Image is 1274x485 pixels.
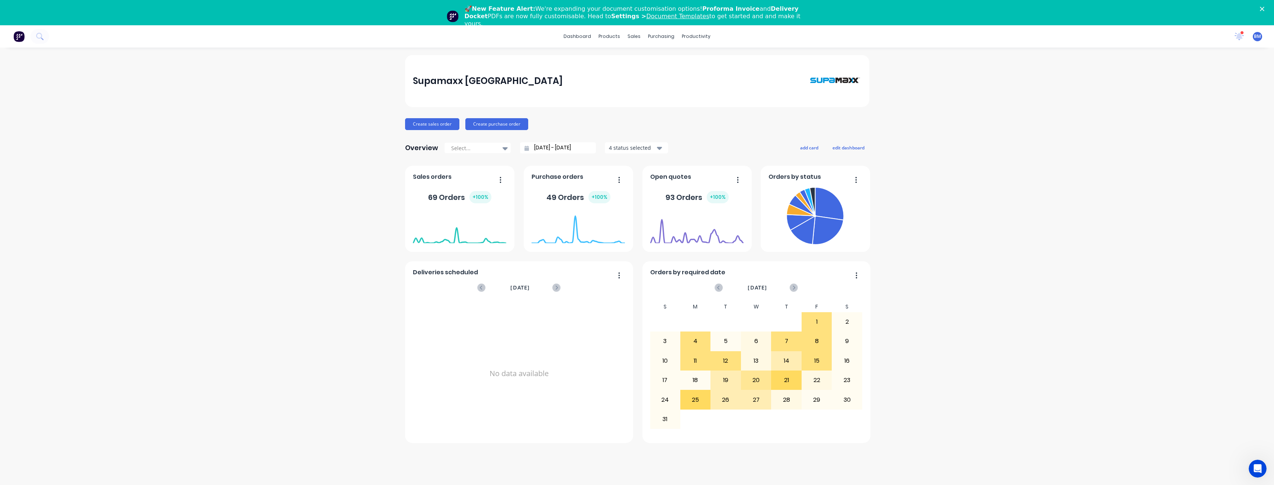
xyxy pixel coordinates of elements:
div: 3 [650,332,680,350]
span: Sales orders [413,172,452,181]
div: 19 [711,371,741,389]
div: 27 [741,390,771,409]
div: 49 Orders [546,191,610,203]
div: 9 [832,332,862,350]
span: Open quotes [650,172,691,181]
div: 30 [832,390,862,409]
div: No data available [413,301,625,446]
div: 7 [771,332,801,350]
div: 93 Orders [665,191,729,203]
div: 29 [802,390,832,409]
div: sales [624,31,644,42]
div: Overview [405,140,438,155]
b: Proforma Invoice [702,5,760,12]
div: 1 [802,313,832,331]
div: 24 [650,390,680,409]
iframe: Intercom live chat [1249,460,1267,478]
div: + 100 % [588,191,610,203]
div: T [771,301,802,312]
div: S [832,301,862,312]
div: 15 [802,352,832,370]
div: 2 [832,313,862,331]
div: productivity [678,31,714,42]
div: products [595,31,624,42]
span: [DATE] [510,284,530,292]
div: 20 [741,371,771,389]
div: M [680,301,711,312]
div: 18 [681,371,710,389]
div: 17 [650,371,680,389]
div: 28 [771,390,801,409]
img: Profile image for Team [447,10,459,22]
b: Settings > [611,13,709,20]
div: 69 Orders [428,191,491,203]
div: 🚀 We're expanding your document customisation options! and PDFs are now fully customisable. Head ... [465,5,816,28]
div: W [741,301,771,312]
div: 6 [741,332,771,350]
div: T [710,301,741,312]
div: 21 [771,371,801,389]
button: edit dashboard [828,143,869,152]
div: 13 [741,352,771,370]
div: 31 [650,410,680,429]
span: Orders by status [768,172,821,181]
div: 25 [681,390,710,409]
span: [DATE] [748,284,767,292]
div: 4 [681,332,710,350]
span: Purchase orders [532,172,583,181]
b: New Feature Alert: [472,5,536,12]
button: 4 status selected [605,142,668,153]
span: Orders by required date [650,268,725,277]
div: 8 [802,332,832,350]
div: 23 [832,371,862,389]
div: + 100 % [707,191,729,203]
div: 11 [681,352,710,370]
div: S [650,301,680,312]
img: Factory [13,31,25,42]
div: 16 [832,352,862,370]
div: 12 [711,352,741,370]
b: Delivery Docket [465,5,799,20]
div: 26 [711,390,741,409]
div: 5 [711,332,741,350]
button: add card [795,143,823,152]
div: 14 [771,352,801,370]
button: Create sales order [405,118,459,130]
div: 10 [650,352,680,370]
img: Supamaxx Australia [809,62,861,99]
a: dashboard [560,31,595,42]
div: 22 [802,371,832,389]
button: Create purchase order [465,118,528,130]
div: F [802,301,832,312]
a: Document Templates [646,13,709,20]
div: Supamaxx [GEOGRAPHIC_DATA] [413,74,563,88]
span: BM [1254,33,1261,40]
div: Close [1260,7,1267,11]
div: purchasing [644,31,678,42]
div: 4 status selected [609,144,656,152]
div: + 100 % [469,191,491,203]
